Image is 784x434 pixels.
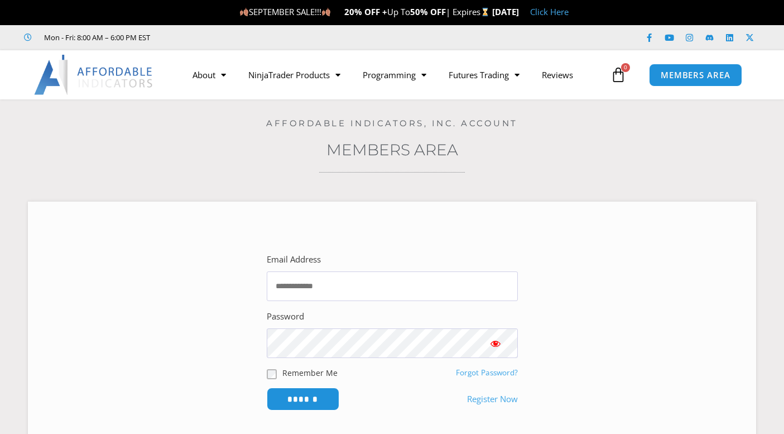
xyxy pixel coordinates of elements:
a: Members Area [326,140,458,159]
a: Reviews [531,62,584,88]
a: Programming [352,62,437,88]
span: 0 [621,63,630,72]
label: Remember Me [282,367,338,379]
span: SEPTEMBER SALE!!! Up To | Expires [239,6,492,17]
a: Forgot Password? [456,368,518,378]
iframe: Customer reviews powered by Trustpilot [166,32,333,43]
strong: 20% OFF + [344,6,387,17]
label: Password [267,309,304,325]
span: Mon - Fri: 8:00 AM – 6:00 PM EST [41,31,150,44]
a: Click Here [530,6,569,17]
a: Register Now [467,392,518,407]
nav: Menu [181,62,608,88]
a: About [181,62,237,88]
strong: [DATE] [492,6,519,17]
img: 🍂 [322,8,330,16]
strong: 50% OFF [410,6,446,17]
label: Email Address [267,252,321,268]
a: MEMBERS AREA [649,64,742,87]
a: Futures Trading [437,62,531,88]
span: MEMBERS AREA [661,71,730,79]
img: LogoAI | Affordable Indicators – NinjaTrader [34,55,154,95]
img: 🍂 [240,8,248,16]
img: ⌛ [481,8,489,16]
a: Affordable Indicators, Inc. Account [266,118,518,128]
button: Show password [473,328,518,358]
a: 0 [594,59,643,91]
a: NinjaTrader Products [237,62,352,88]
